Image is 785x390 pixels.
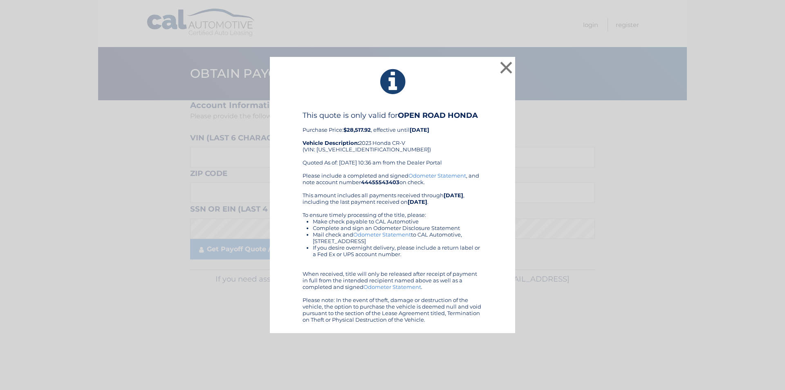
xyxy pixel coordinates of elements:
strong: Vehicle Description: [303,140,359,146]
li: Make check payable to CAL Automotive [313,218,482,225]
b: $28,517.92 [343,126,371,133]
b: 44455543403 [361,179,399,185]
a: Odometer Statement [353,231,411,238]
a: Odometer Statement [363,284,421,290]
b: [DATE] [444,192,463,198]
div: Purchase Price: , effective until 2023 Honda CR-V (VIN: [US_VEHICLE_IDENTIFICATION_NUMBER]) Quote... [303,111,482,172]
div: Please include a completed and signed , and note account number on check. This amount includes al... [303,172,482,323]
b: [DATE] [410,126,429,133]
button: × [498,59,514,76]
li: If you desire overnight delivery, please include a return label or a Fed Ex or UPS account number. [313,244,482,257]
li: Mail check and to CAL Automotive, [STREET_ADDRESS] [313,231,482,244]
a: Odometer Statement [408,172,466,179]
b: OPEN ROAD HONDA [398,111,478,120]
b: [DATE] [408,198,427,205]
h4: This quote is only valid for [303,111,482,120]
li: Complete and sign an Odometer Disclosure Statement [313,225,482,231]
